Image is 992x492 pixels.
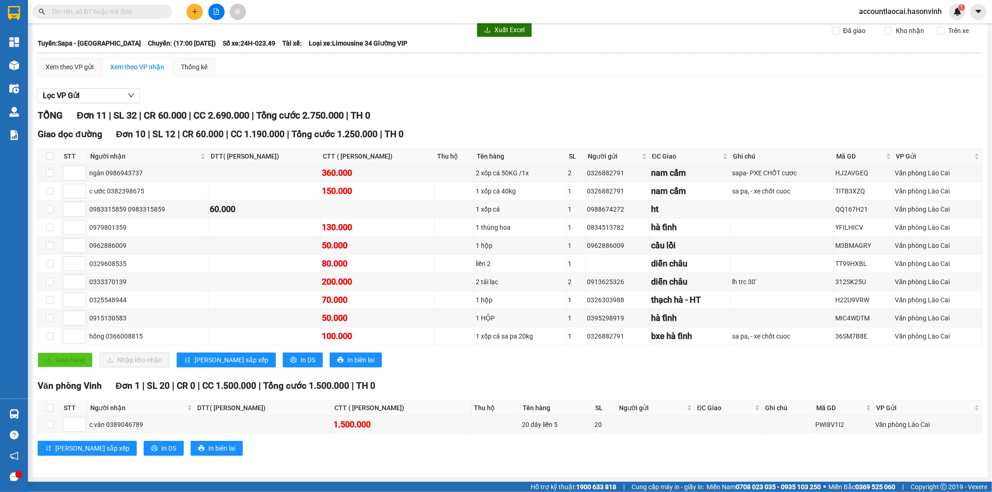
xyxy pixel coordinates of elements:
span: | [902,482,904,492]
span: question-circle [10,431,19,439]
div: 1 xốp cá 40kg [476,186,565,196]
div: 1 [568,313,584,323]
div: 1 [568,331,584,341]
div: TT99HXBL [835,259,892,269]
span: down [127,92,135,99]
span: download [484,27,491,34]
div: Văn phòng Lào Cai [875,419,980,430]
th: SL [593,400,617,416]
div: nam cấm [651,185,729,198]
span: In DS [161,443,176,453]
div: 0326882791 [587,168,648,178]
span: | [346,110,348,121]
div: Xem theo VP gửi [46,62,93,72]
th: STT [61,149,88,164]
span: Miền Nam [706,482,821,492]
span: plus [192,8,198,15]
div: 1 [568,204,584,214]
div: Xem theo VP nhận [110,62,164,72]
span: Kho nhận [892,26,928,36]
img: warehouse-icon [9,409,19,419]
span: In biên lai [208,443,235,453]
strong: 0369 525 060 [855,483,895,491]
div: 1 [568,259,584,269]
button: printerIn DS [283,352,323,367]
td: YFILHICV [834,219,893,237]
div: 0326303988 [587,295,648,305]
span: 1 [960,4,963,11]
span: TH 0 [356,380,375,391]
div: hồng 0366008815 [89,331,206,341]
div: 150.000 [322,185,433,198]
span: file-add [213,8,220,15]
div: sa pa, - xe chốt cuoc [732,186,832,196]
span: Người gửi [588,151,640,161]
div: 60.000 [210,203,319,216]
div: sapa- PXE CHỐT cươc [732,168,832,178]
span: | [148,129,150,140]
span: CR 60.000 [182,129,224,140]
div: 0395298919 [587,313,648,323]
div: 36SM7B8E [835,331,892,341]
span: Người gửi [619,403,685,413]
div: 1 [568,295,584,305]
div: 0983315859 0983315859 [89,204,206,214]
div: c ước 0382398675 [89,186,206,196]
img: icon-new-feature [953,7,962,16]
img: logo-vxr [8,6,20,20]
td: Văn phòng Lào Cai [894,309,982,327]
div: nam cấm [651,166,729,180]
td: Văn phòng Lào Cai [894,255,982,273]
span: | [623,482,625,492]
div: hà tĩnh [651,221,729,234]
span: | [352,380,354,391]
div: 1 HỘP [476,313,565,323]
span: Lọc VP Gửi [43,90,80,101]
th: Ghi chú [731,149,834,164]
div: 2 tải lạc [476,277,565,287]
div: Văn phòng Lào Cai [895,168,980,178]
td: Văn phòng Lào Cai [894,237,982,255]
div: hà tĩnh [651,312,729,325]
span: In biên lai [347,355,374,365]
span: Tổng cước 1.250.000 [292,129,378,140]
span: SL 32 [113,110,137,121]
td: Văn phòng Lào Cai [894,182,982,200]
div: Văn phòng Lào Cai [895,313,980,323]
div: Văn phòng Lào Cai [895,259,980,269]
button: uploadGiao hàng [38,352,93,367]
div: 0325548944 [89,295,206,305]
div: liền 2 [476,259,565,269]
div: 0962886009 [587,240,648,251]
div: 70.000 [322,293,433,306]
div: 2 [568,168,584,178]
div: 1 hộp [476,295,565,305]
th: Thu hộ [472,400,520,416]
span: VP Gửi [876,403,972,413]
td: Văn phòng Lào Cai [894,219,982,237]
th: DTT( [PERSON_NAME]) [195,400,332,416]
div: 2 [568,277,584,287]
div: 0834513782 [587,222,648,233]
td: TT99HXBL [834,255,893,273]
div: cầu lồi [651,239,729,252]
div: 80.000 [322,257,433,270]
div: ht [651,203,729,216]
span: Mã GD [816,403,864,413]
td: Văn phòng Lào Cai [894,273,982,291]
span: Trên xe [945,26,972,36]
div: diễn châu [651,275,729,288]
span: search [39,8,45,15]
button: aim [230,4,246,20]
button: plus [186,4,203,20]
td: Văn phòng Lào Cai [894,291,982,309]
div: Văn phòng Lào Cai [895,204,980,214]
span: printer [198,445,205,452]
div: Văn phòng Lào Cai [895,331,980,341]
span: Người nhận [90,151,199,161]
span: [PERSON_NAME] sắp xếp [55,443,129,453]
span: printer [151,445,158,452]
span: SL 12 [153,129,175,140]
th: Tên hàng [474,149,566,164]
th: DTT( [PERSON_NAME]) [208,149,320,164]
